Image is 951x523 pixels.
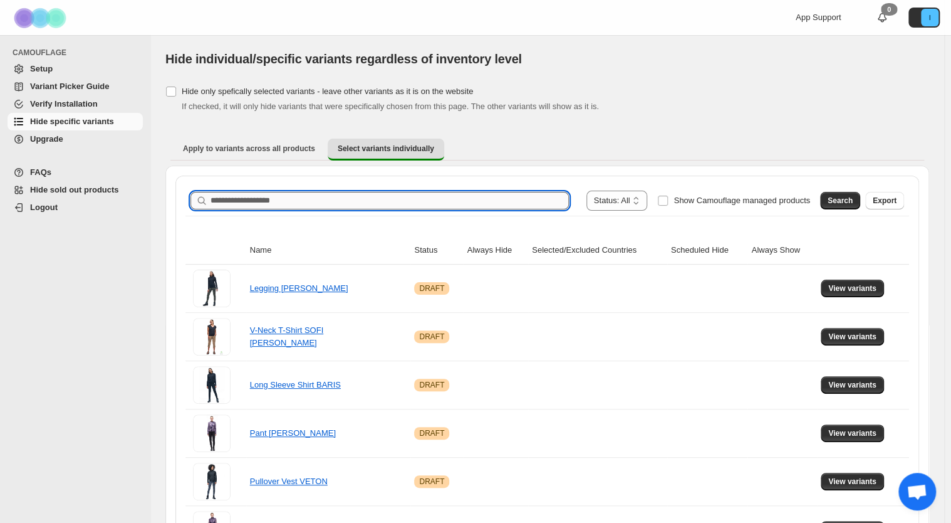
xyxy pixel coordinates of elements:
[250,477,328,486] a: Pullover Vest VETON
[338,144,434,154] span: Select variants individually
[30,203,58,212] span: Logout
[820,192,860,209] button: Search
[828,380,876,390] span: View variants
[250,428,336,438] a: Pant [PERSON_NAME]
[250,325,324,347] a: V-Neck T-Shirt SOFI [PERSON_NAME]
[8,113,143,130] a: Hide specific variants
[419,380,444,390] span: DRAFT
[10,1,73,35] img: Camouflage
[673,196,810,205] span: Show Camouflage managed products
[30,167,51,177] span: FAQs
[828,477,876,487] span: View variants
[165,52,522,66] span: Hide individual/specific variants regardless of inventory level
[30,185,119,194] span: Hide sold out products
[821,280,884,297] button: View variants
[30,64,53,73] span: Setup
[250,380,341,389] a: Long Sleeve Shirt BARIS
[821,473,884,490] button: View variants
[182,102,599,111] span: If checked, it will only hide variants that were specifically chosen from this page. The other va...
[30,82,109,91] span: Variant Picker Guide
[8,181,143,199] a: Hide sold out products
[410,236,463,265] th: Status
[419,283,444,293] span: DRAFT
[464,236,529,265] th: Always Hide
[419,428,444,438] span: DRAFT
[865,192,904,209] button: Export
[821,425,884,442] button: View variants
[908,8,940,28] button: Avatar with initials I
[8,78,143,95] a: Variant Picker Guide
[419,332,444,342] span: DRAFT
[667,236,748,265] th: Scheduled Hide
[828,196,853,206] span: Search
[528,236,667,265] th: Selected/Excluded Countries
[8,130,143,148] a: Upgrade
[250,283,348,293] a: Legging [PERSON_NAME]
[921,9,938,26] span: Avatar with initials I
[183,144,315,154] span: Apply to variants across all products
[13,48,144,58] span: CAMOUFLAGE
[828,428,876,438] span: View variants
[30,117,114,126] span: Hide specific variants
[796,13,841,22] span: App Support
[328,139,444,161] button: Select variants individually
[419,477,444,487] span: DRAFT
[8,164,143,181] a: FAQs
[928,14,930,21] text: I
[30,134,63,144] span: Upgrade
[898,473,936,510] a: Ouvrir le chat
[821,376,884,394] button: View variants
[828,283,876,293] span: View variants
[8,95,143,113] a: Verify Installation
[821,328,884,346] button: View variants
[173,139,325,159] button: Apply to variants across all products
[246,236,411,265] th: Name
[8,199,143,216] a: Logout
[30,99,98,108] span: Verify Installation
[747,236,817,265] th: Always Show
[828,332,876,342] span: View variants
[881,3,897,16] div: 0
[873,196,896,206] span: Export
[876,11,888,24] a: 0
[8,60,143,78] a: Setup
[182,87,473,96] span: Hide only spefically selected variants - leave other variants as it is on the website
